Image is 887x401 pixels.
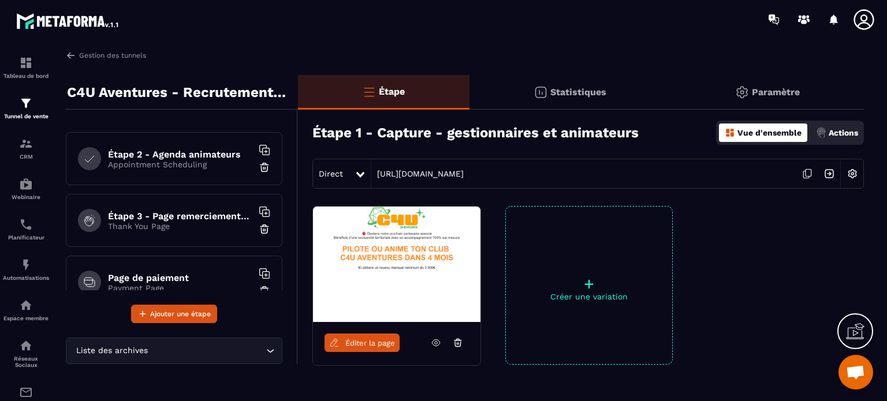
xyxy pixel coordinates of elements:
h6: Page de paiement [108,272,252,283]
input: Search for option [150,344,263,357]
img: trash [259,162,270,173]
img: image [313,207,480,322]
p: Planificateur [3,234,49,241]
a: automationsautomationsAutomatisations [3,249,49,290]
p: Créer une variation [506,292,672,301]
span: Éditer la page [345,339,395,347]
a: Éditer la page [325,333,400,352]
a: schedulerschedulerPlanificateur [3,209,49,249]
span: Ajouter une étape [150,308,211,320]
p: Paramètre [752,87,800,98]
img: automations [19,258,33,272]
img: social-network [19,339,33,353]
img: dashboard-orange.40269519.svg [725,128,735,138]
img: email [19,385,33,399]
img: formation [19,96,33,110]
p: Statistiques [550,87,606,98]
p: Actions [829,128,858,137]
p: Webinaire [3,194,49,200]
img: bars-o.4a397970.svg [362,85,376,99]
a: [URL][DOMAIN_NAME] [371,169,464,178]
a: automationsautomationsWebinaire [3,168,49,209]
img: stats.20deebd0.svg [534,85,547,99]
img: formation [19,56,33,70]
p: Réseaux Sociaux [3,355,49,368]
p: Tunnel de vente [3,113,49,119]
a: Gestion des tunnels [66,50,146,61]
p: Automatisations [3,275,49,281]
div: Search for option [66,338,282,364]
img: logo [16,10,120,31]
h6: Étape 2 - Agenda animateurs [108,149,252,160]
img: formation [19,137,33,151]
span: Direct [319,169,343,178]
h6: Étape 3 - Page remerciements gestionnaires-animateurs [108,211,252,222]
p: CRM [3,153,49,160]
button: Ajouter une étape [131,305,217,323]
img: arrow [66,50,76,61]
a: formationformationCRM [3,128,49,168]
p: C4U Aventures - Recrutement Gestionnaires [67,81,289,104]
a: formationformationTunnel de vente [3,88,49,128]
a: Ouvrir le chat [838,355,873,389]
a: formationformationTableau de bord [3,47,49,88]
p: + [506,276,672,292]
span: Liste des archives [73,344,150,357]
p: Payment Page [108,283,252,293]
img: setting-w.858f3a88.svg [841,163,863,185]
img: automations [19,298,33,312]
a: automationsautomationsEspace membre [3,290,49,330]
p: Étape [379,86,405,97]
a: social-networksocial-networkRéseaux Sociaux [3,330,49,377]
img: actions.d6e523a2.png [816,128,826,138]
p: Vue d'ensemble [737,128,802,137]
h3: Étape 1 - Capture - gestionnaires et animateurs [312,125,639,141]
p: Appointment Scheduling [108,160,252,169]
img: scheduler [19,218,33,231]
img: trash [259,223,270,235]
p: Tableau de bord [3,73,49,79]
img: arrow-next.bcc2205e.svg [818,163,840,185]
p: Thank You Page [108,222,252,231]
img: automations [19,177,33,191]
img: setting-gr.5f69749f.svg [735,85,749,99]
p: Espace membre [3,315,49,321]
img: trash [259,285,270,297]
